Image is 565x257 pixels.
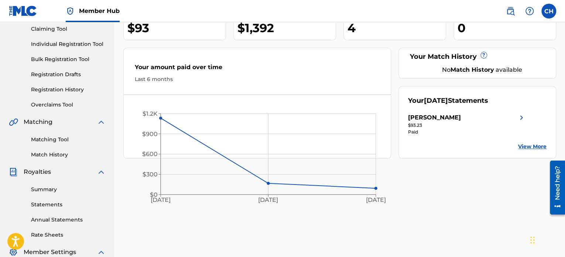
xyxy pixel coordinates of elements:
div: Your Statements [408,96,488,106]
tspan: $1.2K [143,110,158,117]
a: Statements [31,201,106,209]
div: Drag [530,229,535,251]
div: 0 [458,20,556,36]
strong: Match History [451,66,494,73]
a: Registration History [31,86,106,94]
img: right chevron icon [517,113,526,122]
span: ? [481,52,487,58]
tspan: $600 [142,151,158,158]
a: Rate Sheets [31,231,106,239]
div: Your amount paid over time [135,63,380,75]
a: Claiming Tool [31,25,106,33]
div: [PERSON_NAME] [408,113,461,122]
a: Registration Drafts [31,71,106,78]
img: expand [97,118,106,126]
tspan: $900 [142,130,158,137]
div: User Menu [541,4,556,18]
div: $93 [127,20,226,36]
img: help [525,7,534,16]
img: search [506,7,515,16]
a: Summary [31,186,106,193]
tspan: [DATE] [258,196,278,203]
iframe: Resource Center [544,158,565,217]
a: Matching Tool [31,136,106,143]
div: $93.23 [408,122,526,129]
a: Overclaims Tool [31,101,106,109]
div: Help [522,4,537,18]
a: [PERSON_NAME]right chevron icon$93.23Paid [408,113,526,135]
span: Matching [24,118,52,126]
div: 4 [347,20,446,36]
tspan: [DATE] [366,196,386,203]
img: expand [97,248,106,257]
a: Match History [31,151,106,159]
div: Paid [408,129,526,135]
a: Public Search [503,4,518,18]
div: No available [417,65,547,74]
tspan: [DATE] [151,196,171,203]
img: Matching [9,118,18,126]
div: Last 6 months [135,75,380,83]
tspan: $0 [150,191,158,198]
img: MLC Logo [9,6,37,16]
img: Top Rightsholder [66,7,75,16]
span: [DATE] [424,97,448,105]
img: Member Settings [9,248,18,257]
a: Individual Registration Tool [31,40,106,48]
a: Bulk Registration Tool [31,55,106,63]
div: $1,392 [237,20,336,36]
a: View More [518,143,547,151]
span: Member Settings [24,248,76,257]
a: Annual Statements [31,216,106,224]
span: Royalties [24,168,51,176]
iframe: Chat Widget [528,222,565,257]
img: Royalties [9,168,18,176]
img: expand [97,168,106,176]
span: Member Hub [79,7,120,15]
div: Your Match History [408,52,547,62]
tspan: $300 [143,171,158,178]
